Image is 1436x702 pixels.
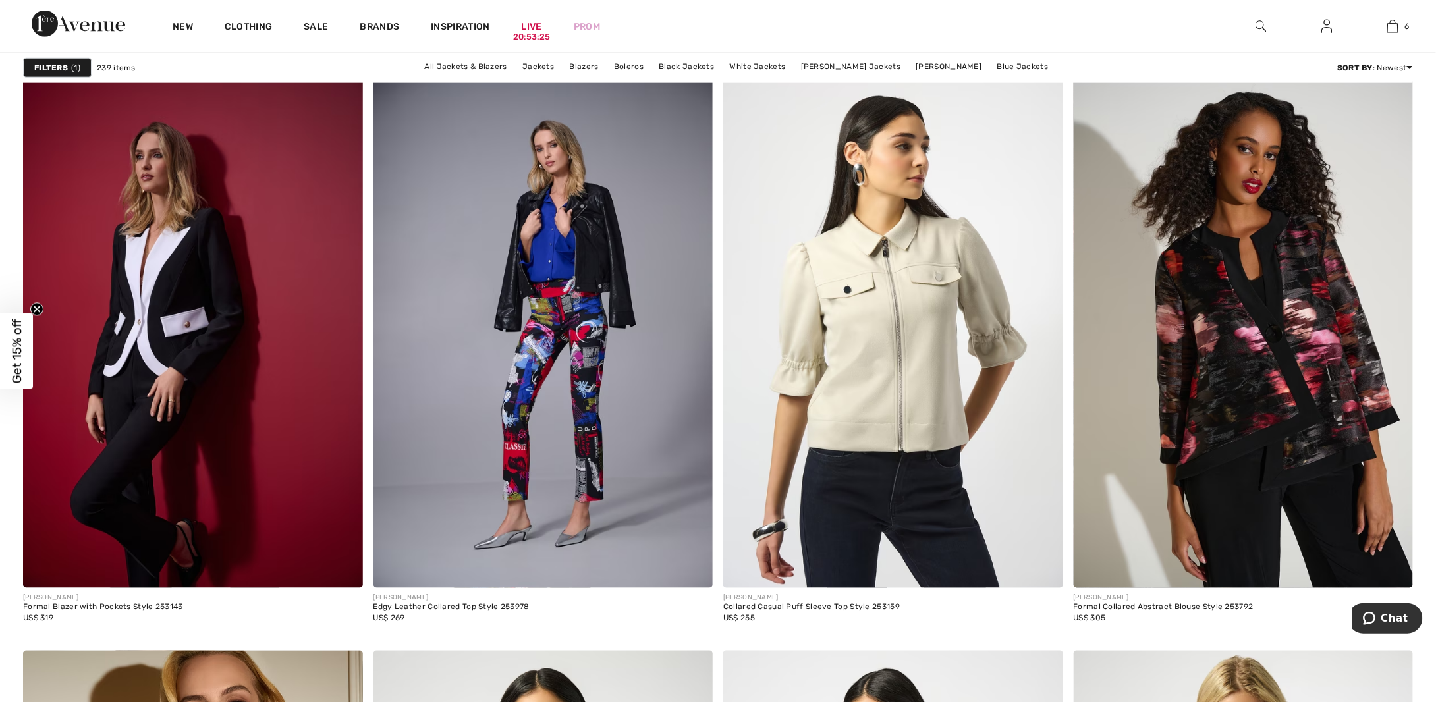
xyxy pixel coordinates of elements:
div: : Newest [1337,62,1413,74]
a: Jackets [516,58,561,75]
a: All Jackets & Blazers [418,58,514,75]
img: Edgy Leather Collared Top Style 253978. Black [373,79,713,588]
a: Boleros [607,58,650,75]
a: Black Jackets [652,58,721,75]
span: US$ 255 [723,614,755,623]
div: Formal Collared Abstract Blouse Style 253792 [1074,603,1254,612]
img: Formal Collared Abstract Blouse Style 253792. Black/Multi [1074,79,1414,588]
span: 1 [71,62,80,74]
a: New [173,21,193,35]
span: Inspiration [431,21,489,35]
span: Get 15% off [9,319,24,383]
div: [PERSON_NAME] [1074,593,1254,603]
a: [PERSON_NAME] Jackets [794,58,907,75]
span: 239 items [97,62,136,74]
a: [PERSON_NAME] [910,58,989,75]
img: search the website [1256,18,1267,34]
div: Edgy Leather Collared Top Style 253978 [373,603,530,612]
strong: Sort By [1337,63,1373,72]
div: Formal Blazer with Pockets Style 253143 [23,603,183,612]
strong: Filters [34,62,68,74]
a: Sign In [1311,18,1343,35]
a: White Jackets [723,58,792,75]
img: 1ère Avenue [32,11,125,37]
a: Blue Jackets [991,58,1055,75]
a: Sale [304,21,328,35]
span: 6 [1405,20,1410,32]
a: Prom [574,20,600,34]
div: [PERSON_NAME] [23,593,183,603]
div: [PERSON_NAME] [723,593,900,603]
a: Live20:53:25 [522,20,542,34]
iframe: Opens a widget where you can chat to one of our agents [1352,603,1423,636]
span: US$ 319 [23,614,53,623]
img: My Bag [1387,18,1398,34]
img: Formal Blazer with Pockets Style 253143. Black/Off White [23,79,363,588]
div: Collared Casual Puff Sleeve Top Style 253159 [723,603,900,612]
a: Brands [360,21,400,35]
a: Clothing [225,21,272,35]
span: US$ 269 [373,614,405,623]
div: [PERSON_NAME] [373,593,530,603]
button: Close teaser [30,303,43,316]
span: US$ 305 [1074,614,1106,623]
img: Collared Casual Puff Sleeve Top Style 253159. Moonstone [723,79,1063,588]
a: Blazers [563,58,605,75]
img: My Info [1321,18,1333,34]
div: 20:53:25 [513,31,550,43]
a: 6 [1360,18,1425,34]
